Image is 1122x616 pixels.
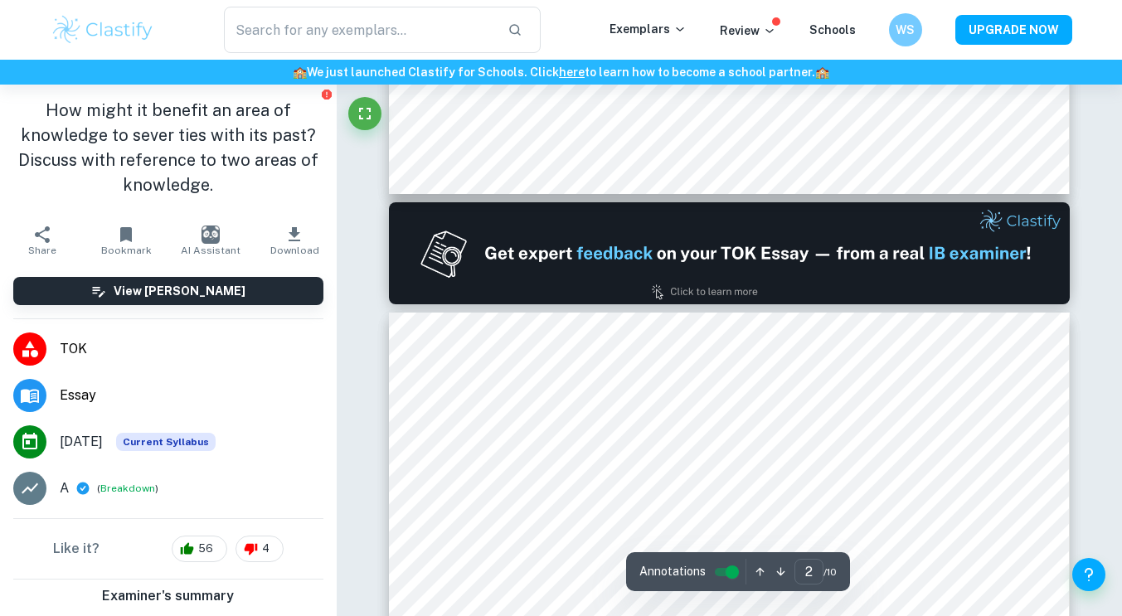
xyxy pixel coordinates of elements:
[168,217,252,264] button: AI Assistant
[60,386,323,405] span: Essay
[389,202,1070,304] img: Ad
[559,65,585,79] a: here
[896,21,915,39] h6: WS
[3,63,1119,81] h6: We just launched Clastify for Schools. Click to learn how to become a school partner.
[100,481,155,496] button: Breakdown
[13,98,323,197] h1: How might it benefit an area of knowledge to sever ties with its past? Discuss with reference to ...
[7,586,330,606] h6: Examiner's summary
[51,13,156,46] img: Clastify logo
[823,565,837,580] span: / 10
[189,541,222,557] span: 56
[1072,558,1105,591] button: Help and Feedback
[60,432,103,452] span: [DATE]
[610,20,687,38] p: Exemplars
[252,217,336,264] button: Download
[114,282,245,300] h6: View [PERSON_NAME]
[172,536,227,562] div: 56
[13,277,323,305] button: View [PERSON_NAME]
[181,245,240,256] span: AI Assistant
[293,65,307,79] span: 🏫
[720,22,776,40] p: Review
[84,217,168,264] button: Bookmark
[224,7,495,53] input: Search for any exemplars...
[236,536,284,562] div: 4
[270,245,319,256] span: Download
[60,339,323,359] span: TOK
[116,433,216,451] span: Current Syllabus
[28,245,56,256] span: Share
[253,541,279,557] span: 4
[639,563,706,580] span: Annotations
[116,433,216,451] div: This exemplar is based on the current syllabus. Feel free to refer to it for inspiration/ideas wh...
[955,15,1072,45] button: UPGRADE NOW
[60,478,69,498] p: A
[348,97,381,130] button: Fullscreen
[809,23,856,36] a: Schools
[53,539,100,559] h6: Like it?
[321,88,333,100] button: Report issue
[815,65,829,79] span: 🏫
[202,226,220,244] img: AI Assistant
[101,245,152,256] span: Bookmark
[97,481,158,497] span: ( )
[889,13,922,46] button: WS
